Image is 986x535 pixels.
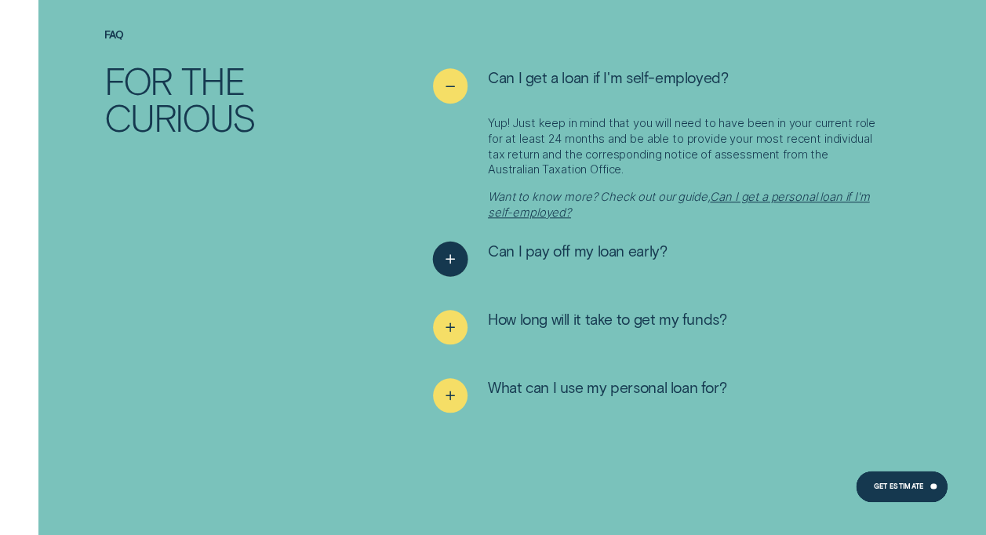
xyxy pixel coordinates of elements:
em: Want to know more? Check out our guide, [488,190,710,204]
span: What can I use my personal loan for? [488,378,726,397]
p: Yup! Just keep in mind that you will need to have been in your current role for at least 24 month... [488,116,882,179]
h2: For the curious [104,62,355,136]
span: Can I get a loan if I'm self-employed? [488,68,728,87]
h4: FAQ [104,29,355,41]
a: Can I get a personal loan if I'm self-employed? [488,190,870,220]
button: See more [433,242,667,276]
span: How long will it take to get my funds? [488,310,726,329]
button: See more [433,310,726,344]
button: See less [433,68,728,103]
button: See more [433,378,726,413]
a: Get Estimate [856,471,948,502]
span: Can I pay off my loan early? [488,242,667,260]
